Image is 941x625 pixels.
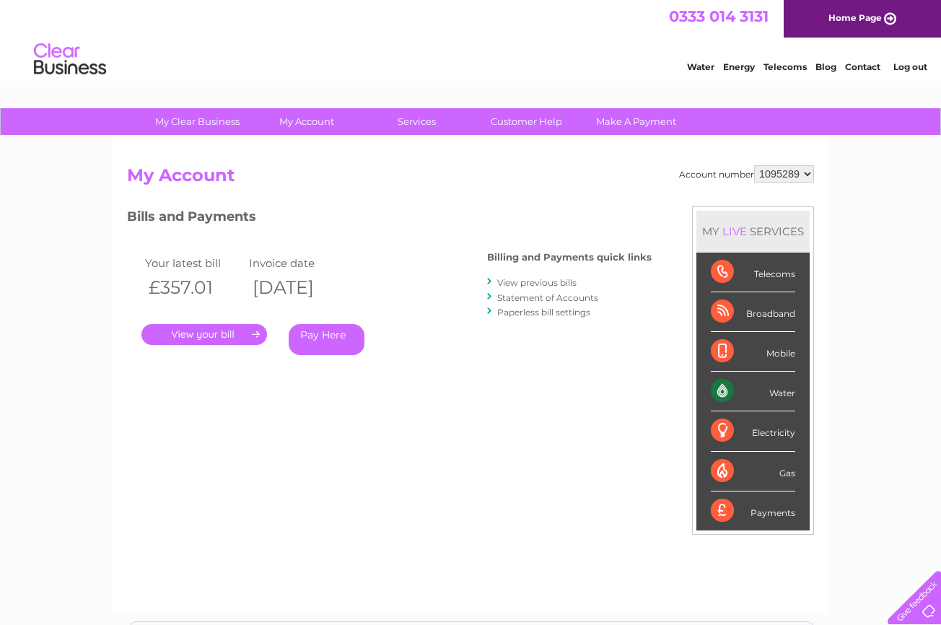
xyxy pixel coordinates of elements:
div: Mobile [711,332,795,372]
a: Customer Help [467,108,586,135]
h4: Billing and Payments quick links [487,252,652,263]
a: Telecoms [763,61,807,72]
a: Contact [845,61,880,72]
a: Energy [723,61,755,72]
div: MY SERVICES [696,211,810,252]
a: . [141,324,267,345]
div: LIVE [719,224,750,238]
div: Broadband [711,292,795,332]
a: My Account [248,108,367,135]
div: Telecoms [711,253,795,292]
th: £357.01 [141,273,245,302]
a: Water [687,61,714,72]
td: Invoice date [245,253,349,273]
div: Water [711,372,795,411]
a: Log out [893,61,927,72]
div: Gas [711,452,795,491]
a: View previous bills [497,277,577,288]
th: [DATE] [245,273,349,302]
div: Account number [679,165,814,183]
a: Services [357,108,476,135]
a: 0333 014 3131 [669,7,769,25]
div: Electricity [711,411,795,451]
td: Your latest bill [141,253,245,273]
h2: My Account [127,165,814,193]
img: logo.png [33,38,107,82]
div: Payments [711,491,795,530]
a: Statement of Accounts [497,292,598,303]
h3: Bills and Payments [127,206,652,232]
a: Pay Here [289,324,364,355]
a: Blog [815,61,836,72]
a: My Clear Business [138,108,257,135]
a: Paperless bill settings [497,307,590,318]
div: Clear Business is a trading name of Verastar Limited (registered in [GEOGRAPHIC_DATA] No. 3667643... [131,8,813,70]
a: Make A Payment [577,108,696,135]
